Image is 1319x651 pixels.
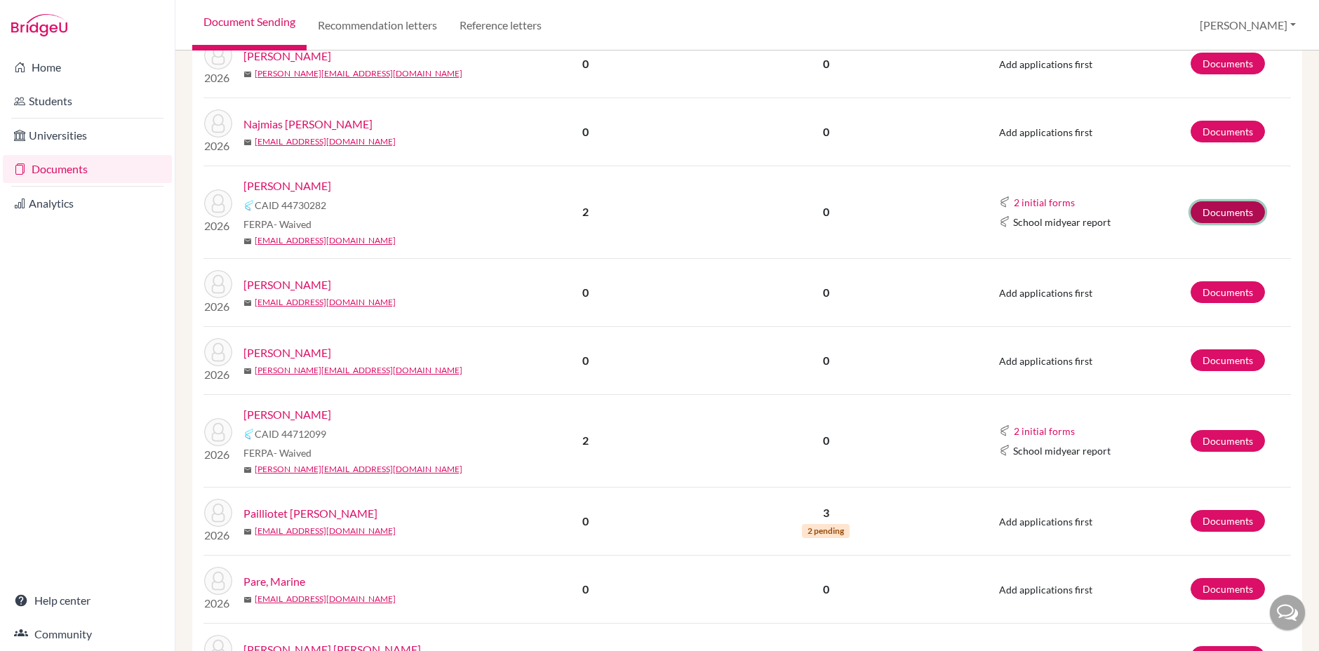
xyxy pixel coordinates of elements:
a: Community [3,620,172,648]
a: [EMAIL_ADDRESS][DOMAIN_NAME] [255,135,396,148]
a: Help center [3,586,172,615]
a: Documents [1191,53,1265,74]
b: 0 [582,514,589,528]
p: 2026 [204,217,232,234]
a: [PERSON_NAME] [243,177,331,194]
span: - Waived [274,218,312,230]
a: [PERSON_NAME] [243,344,331,361]
span: mail [243,70,252,79]
a: Documents [1191,201,1265,223]
a: Universities [3,121,172,149]
p: 0 [688,284,965,301]
a: [PERSON_NAME][EMAIL_ADDRESS][DOMAIN_NAME] [255,463,462,476]
button: 2 initial forms [1013,194,1076,210]
img: Common App logo [999,445,1010,456]
a: Home [3,53,172,81]
span: School midyear report [1013,443,1111,458]
img: Bridge-U [11,14,67,36]
span: Add applications first [999,516,1092,528]
p: 0 [688,203,965,220]
a: [EMAIL_ADDRESS][DOMAIN_NAME] [255,593,396,605]
a: Documents [1191,349,1265,371]
a: [EMAIL_ADDRESS][DOMAIN_NAME] [255,296,396,309]
span: School midyear report [1013,215,1111,229]
span: mail [243,138,252,147]
a: Documents [1191,281,1265,303]
span: Add applications first [999,287,1092,299]
span: Add applications first [999,355,1092,367]
p: 3 [688,504,965,521]
button: 2 initial forms [1013,423,1076,439]
p: 2026 [204,527,232,544]
p: 2026 [204,446,232,463]
a: Students [3,87,172,115]
span: Help [32,10,61,22]
span: - Waived [274,447,312,459]
b: 0 [582,286,589,299]
a: Analytics [3,189,172,217]
span: Add applications first [999,58,1092,70]
img: Common App logo [243,200,255,211]
span: 2 pending [802,524,850,538]
img: Nisbet, Massiel Kenara [204,270,232,298]
p: 0 [688,581,965,598]
span: FERPA [243,217,312,231]
p: 0 [688,55,965,72]
span: Add applications first [999,126,1092,138]
a: [PERSON_NAME] [243,276,331,293]
p: 2026 [204,595,232,612]
a: [PERSON_NAME] [243,406,331,423]
span: Add applications first [999,584,1092,596]
b: 0 [582,582,589,596]
span: mail [243,528,252,536]
a: Documents [1191,430,1265,452]
b: 0 [582,125,589,138]
a: Pailliotet [PERSON_NAME] [243,505,377,522]
button: [PERSON_NAME] [1193,12,1302,39]
img: Common App logo [243,429,255,440]
p: 0 [688,432,965,449]
img: Newmark, Avery [204,189,232,217]
a: [EMAIL_ADDRESS][DOMAIN_NAME] [255,234,396,247]
b: 2 [582,434,589,447]
span: mail [243,466,252,474]
p: 2026 [204,69,232,86]
b: 0 [582,57,589,70]
img: Orduz, Natalia [204,418,232,446]
img: Pailliotet Oreamuno, Lara [204,499,232,527]
a: Documents [1191,578,1265,600]
span: mail [243,299,252,307]
a: [EMAIL_ADDRESS][DOMAIN_NAME] [255,525,396,537]
span: mail [243,237,252,246]
img: Pare, Marine [204,567,232,595]
span: FERPA [243,445,312,460]
a: Pare, Marine [243,573,305,590]
a: Documents [3,155,172,183]
img: Najmias Lang, Isaac [204,109,232,137]
a: [PERSON_NAME] [243,48,331,65]
span: mail [243,367,252,375]
span: CAID 44730282 [255,198,326,213]
a: Documents [1191,121,1265,142]
p: 0 [688,123,965,140]
p: 2026 [204,137,232,154]
img: Common App logo [999,425,1010,436]
a: [PERSON_NAME][EMAIL_ADDRESS][DOMAIN_NAME] [255,67,462,80]
a: Documents [1191,510,1265,532]
a: Najmias [PERSON_NAME] [243,116,373,133]
span: CAID 44712099 [255,427,326,441]
b: 2 [582,205,589,218]
a: [PERSON_NAME][EMAIL_ADDRESS][DOMAIN_NAME] [255,364,462,377]
p: 2026 [204,298,232,315]
b: 0 [582,354,589,367]
img: Common App logo [999,216,1010,227]
img: Common App logo [999,196,1010,208]
span: mail [243,596,252,604]
img: Nogueira, Patrick [204,338,232,366]
p: 2026 [204,366,232,383]
p: 0 [688,352,965,369]
img: Morice, Luciano [204,41,232,69]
